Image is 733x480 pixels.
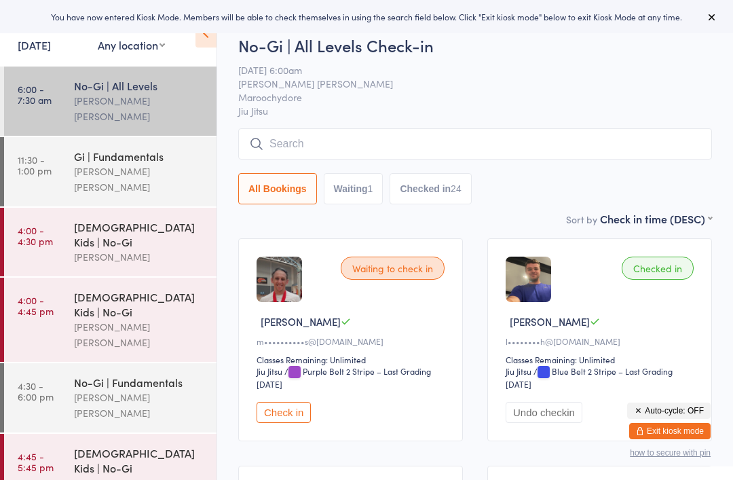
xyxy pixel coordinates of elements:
[74,390,205,421] div: [PERSON_NAME] [PERSON_NAME]
[74,164,205,195] div: [PERSON_NAME] [PERSON_NAME]
[506,365,673,390] span: / Blue Belt 2 Stripe – Last Grading [DATE]
[74,289,205,319] div: [DEMOGRAPHIC_DATA] Kids | No-Gi
[74,445,205,475] div: [DEMOGRAPHIC_DATA] Kids | No-Gi
[74,319,205,350] div: [PERSON_NAME] [PERSON_NAME]
[451,183,462,194] div: 24
[4,137,217,206] a: 11:30 -1:00 pmGi | Fundamentals[PERSON_NAME] [PERSON_NAME]
[390,173,471,204] button: Checked in24
[257,365,431,390] span: / Purple Belt 2 Stripe – Last Grading [DATE]
[74,93,205,124] div: [PERSON_NAME] [PERSON_NAME]
[506,354,698,365] div: Classes Remaining: Unlimited
[74,219,205,249] div: [DEMOGRAPHIC_DATA] Kids | No-Gi
[238,34,712,56] h2: No-Gi | All Levels Check-in
[257,354,449,365] div: Classes Remaining: Unlimited
[4,363,217,432] a: 4:30 -6:00 pmNo-Gi | Fundamentals[PERSON_NAME] [PERSON_NAME]
[510,314,590,329] span: [PERSON_NAME]
[74,149,205,164] div: Gi | Fundamentals
[261,314,341,329] span: [PERSON_NAME]
[622,257,694,280] div: Checked in
[238,173,317,204] button: All Bookings
[238,104,712,117] span: Jiu Jitsu
[4,278,217,362] a: 4:00 -4:45 pm[DEMOGRAPHIC_DATA] Kids | No-Gi[PERSON_NAME] [PERSON_NAME]
[74,78,205,93] div: No-Gi | All Levels
[238,63,691,77] span: [DATE] 6:00am
[238,90,691,104] span: Maroochydore
[257,402,311,423] button: Check in
[18,84,52,105] time: 6:00 - 7:30 am
[600,211,712,226] div: Check in time (DESC)
[98,37,165,52] div: Any location
[238,77,691,90] span: [PERSON_NAME] [PERSON_NAME]
[238,128,712,160] input: Search
[627,403,711,419] button: Auto-cycle: OFF
[18,451,54,473] time: 4:45 - 5:45 pm
[257,365,282,377] div: Jiu Jitsu
[341,257,445,280] div: Waiting to check in
[368,183,373,194] div: 1
[74,375,205,390] div: No-Gi | Fundamentals
[4,208,217,276] a: 4:00 -4:30 pm[DEMOGRAPHIC_DATA] Kids | No-Gi[PERSON_NAME]
[506,402,582,423] button: Undo checkin
[630,448,711,458] button: how to secure with pin
[257,335,449,347] div: m••••••••••s@[DOMAIN_NAME]
[566,213,597,226] label: Sort by
[18,154,52,176] time: 11:30 - 1:00 pm
[18,37,51,52] a: [DATE]
[324,173,383,204] button: Waiting1
[506,257,551,302] img: image1694223520.png
[74,249,205,265] div: [PERSON_NAME]
[506,365,531,377] div: Jiu Jitsu
[18,225,53,246] time: 4:00 - 4:30 pm
[629,423,711,439] button: Exit kiosk mode
[18,295,54,316] time: 4:00 - 4:45 pm
[22,11,711,22] div: You have now entered Kiosk Mode. Members will be able to check themselves in using the search fie...
[506,335,698,347] div: l••••••••h@[DOMAIN_NAME]
[257,257,302,302] img: image1694226247.png
[4,67,217,136] a: 6:00 -7:30 amNo-Gi | All Levels[PERSON_NAME] [PERSON_NAME]
[18,380,54,402] time: 4:30 - 6:00 pm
